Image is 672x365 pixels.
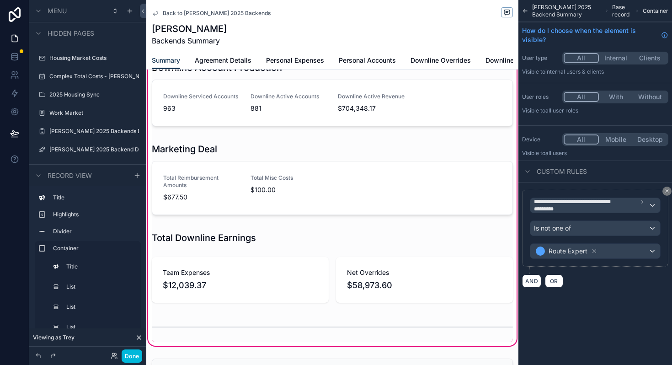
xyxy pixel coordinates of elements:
[195,56,251,65] span: Agreement Details
[522,107,668,114] p: Visible to
[53,228,133,235] label: Divider
[29,186,146,332] div: scrollable content
[522,93,559,101] label: User roles
[633,92,667,102] button: Without
[49,146,139,153] label: [PERSON_NAME] 2025 Backend Details
[485,56,545,65] span: Downline Expenses
[411,52,471,70] a: Downline Overrides
[522,54,559,62] label: User type
[549,247,587,256] span: Route Expert
[612,4,632,18] span: Base record
[49,128,139,135] label: [PERSON_NAME] 2025 Backends Details
[163,10,271,17] span: Back to [PERSON_NAME] 2025 Backends
[522,274,541,288] button: AND
[564,92,599,102] button: All
[152,22,227,35] h1: [PERSON_NAME]
[48,29,94,38] span: Hidden pages
[66,283,132,290] label: List
[49,91,135,98] label: 2025 Housing Sync
[48,171,92,180] span: Record view
[266,52,324,70] a: Personal Expenses
[66,263,132,270] label: Title
[49,73,139,80] label: Complex Total Costs - [PERSON_NAME]
[195,52,251,70] a: Agreement Details
[633,53,667,63] button: Clients
[522,150,668,157] p: Visible to
[633,134,667,145] button: Desktop
[339,52,396,70] a: Personal Accounts
[530,243,661,259] button: Route Expert
[534,224,571,233] span: Is not one of
[66,323,132,331] label: List
[49,109,135,117] label: Work Market
[545,274,563,288] button: OR
[53,194,133,201] label: Title
[53,211,133,218] label: Highlights
[152,10,271,17] a: Back to [PERSON_NAME] 2025 Backends
[532,4,601,18] span: [PERSON_NAME] 2025 Backend Summary
[599,134,633,145] button: Mobile
[522,136,559,143] label: Device
[599,53,633,63] button: Internal
[537,167,587,176] span: Custom rules
[564,134,599,145] button: All
[49,54,135,62] label: Housing Market Costs
[643,7,668,15] span: Container
[599,92,633,102] button: With
[53,245,133,252] label: Container
[545,107,578,114] span: All user roles
[545,68,604,75] span: Internal users & clients
[339,56,396,65] span: Personal Accounts
[33,334,75,341] span: Viewing as Trey
[485,52,545,70] a: Downline Expenses
[152,35,227,46] span: Backends Summary
[266,56,324,65] span: Personal Expenses
[411,56,471,65] span: Downline Overrides
[545,150,567,156] span: all users
[522,68,668,75] p: Visible to
[48,6,67,16] span: Menu
[122,349,142,363] button: Done
[564,53,599,63] button: All
[66,303,132,311] label: List
[522,26,657,44] span: How do I choose when the element is visible?
[152,56,180,65] span: Summary
[530,220,661,236] button: Is not one of
[548,278,560,284] span: OR
[522,26,668,44] a: How do I choose when the element is visible?
[152,52,180,70] a: Summary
